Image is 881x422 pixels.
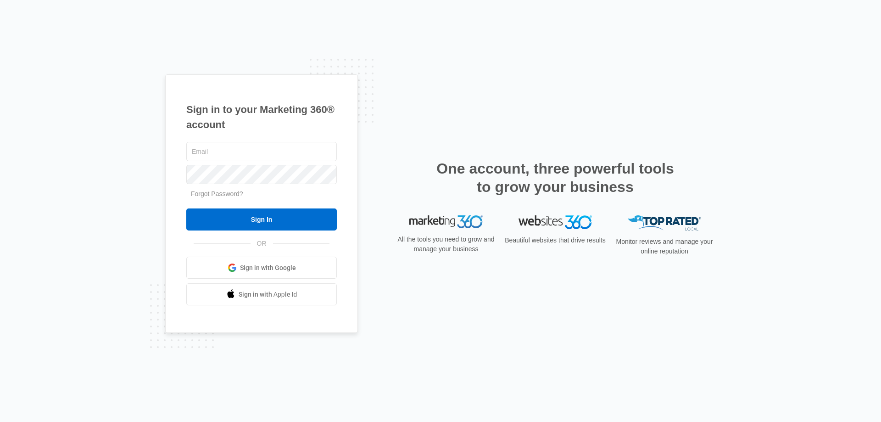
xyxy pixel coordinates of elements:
[240,263,296,273] span: Sign in with Google
[395,235,497,254] p: All the tools you need to grow and manage your business
[251,239,273,248] span: OR
[409,215,483,228] img: Marketing 360
[186,142,337,161] input: Email
[191,190,243,197] a: Forgot Password?
[186,283,337,305] a: Sign in with Apple Id
[504,236,607,245] p: Beautiful websites that drive results
[613,237,716,256] p: Monitor reviews and manage your online reputation
[519,215,592,229] img: Websites 360
[628,215,701,231] img: Top Rated Local
[186,257,337,279] a: Sign in with Google
[239,290,297,299] span: Sign in with Apple Id
[434,159,677,196] h2: One account, three powerful tools to grow your business
[186,102,337,132] h1: Sign in to your Marketing 360® account
[186,208,337,231] input: Sign In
